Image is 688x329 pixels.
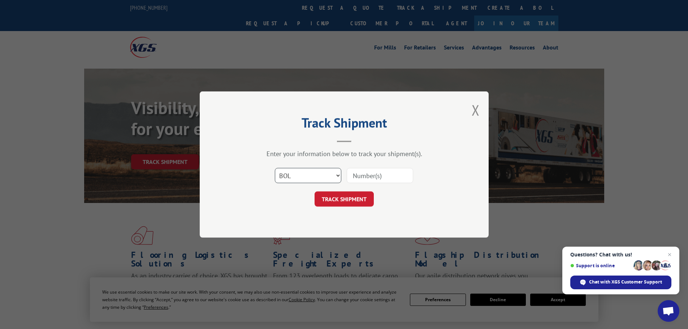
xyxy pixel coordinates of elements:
[589,279,662,285] span: Chat with XGS Customer Support
[236,118,453,131] h2: Track Shipment
[665,250,674,259] span: Close chat
[472,100,480,120] button: Close modal
[570,263,631,268] span: Support is online
[658,300,679,322] div: Open chat
[570,276,671,289] div: Chat with XGS Customer Support
[315,191,374,207] button: TRACK SHIPMENT
[570,252,671,257] span: Questions? Chat with us!
[347,168,413,183] input: Number(s)
[236,150,453,158] div: Enter your information below to track your shipment(s).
